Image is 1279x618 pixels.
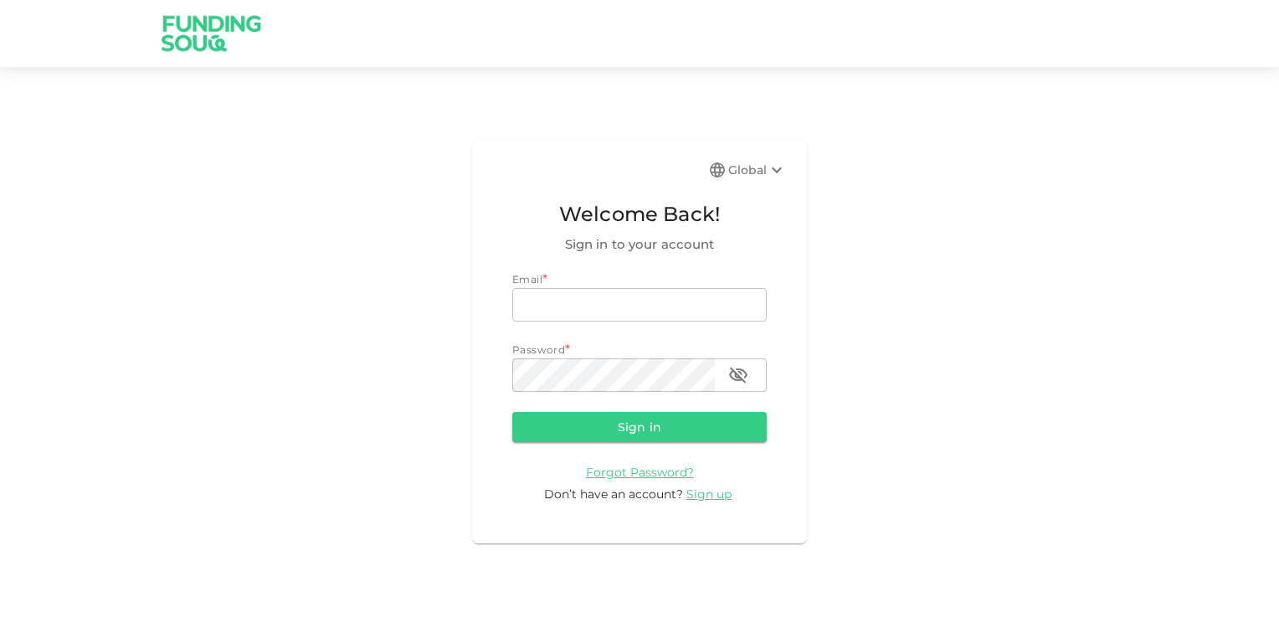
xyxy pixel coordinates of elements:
[512,288,767,322] input: email
[512,273,542,286] span: Email
[586,464,694,480] a: Forgot Password?
[512,358,715,392] input: password
[512,412,767,442] button: Sign in
[686,487,732,502] span: Sign up
[586,465,694,480] span: Forgot Password?
[512,234,767,255] span: Sign in to your account
[728,160,787,180] div: Global
[512,343,565,356] span: Password
[512,198,767,230] span: Welcome Back!
[544,487,683,502] span: Don’t have an account?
